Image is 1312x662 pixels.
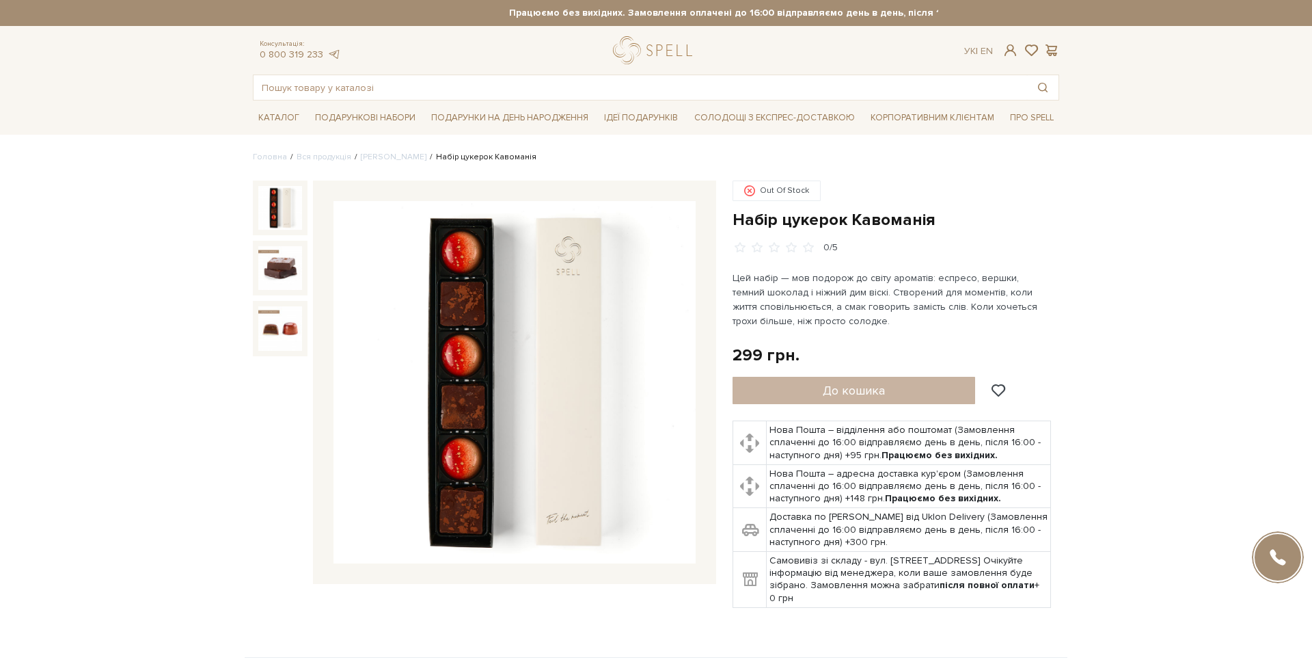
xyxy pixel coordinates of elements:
[976,45,978,57] span: |
[981,45,993,57] a: En
[733,209,1059,230] h1: Набір цукерок Кавоманія
[258,246,302,290] img: Набір цукерок Кавоманія
[733,181,821,201] div: Out Of Stock
[599,107,683,129] span: Ідеї подарунків
[733,271,1053,328] p: Цей набір — мов подорож до світу ароматів: еспресо, вершки, темний шоколад і ніжний дим віскі. Ст...
[260,49,323,60] a: 0 800 319 233
[426,151,536,163] li: Набір цукерок Кавоманія
[823,241,838,254] div: 0/5
[333,201,696,564] img: Набір цукерок Кавоманія
[361,152,426,162] a: [PERSON_NAME]
[1027,75,1058,100] button: Пошук товару у каталозі
[1004,107,1059,129] span: Про Spell
[689,106,860,129] a: Солодощі з експрес-доставкою
[253,152,287,162] a: Головна
[426,107,594,129] span: Подарунки на День народження
[766,464,1051,508] td: Нова Пошта – адресна доставка кур'єром (Замовлення сплаченні до 16:00 відправляємо день в день, п...
[766,508,1051,552] td: Доставка по [PERSON_NAME] від Uklon Delivery (Замовлення сплаченні до 16:00 відправляємо день в д...
[258,186,302,230] img: Набір цукерок Кавоманія
[254,75,1027,100] input: Пошук товару у каталозі
[258,306,302,350] img: Набір цукерок Кавоманія
[297,152,351,162] a: Вся продукція
[940,579,1035,591] b: після повної оплати
[881,449,998,461] b: Працюємо без вихідних.
[766,421,1051,465] td: Нова Пошта – відділення або поштомат (Замовлення сплаченні до 16:00 відправляємо день в день, піс...
[253,107,305,129] span: Каталог
[613,36,698,64] a: logo
[733,345,799,366] div: 299 грн.
[865,106,1000,129] a: Корпоративним клієнтам
[766,552,1051,608] td: Самовивіз зі складу - вул. [STREET_ADDRESS] Очікуйте інформацію від менеджера, коли ваше замовлен...
[964,45,993,57] div: Ук
[327,49,340,60] a: telegram
[374,7,1180,19] strong: Працюємо без вихідних. Замовлення оплачені до 16:00 відправляємо день в день, після 16:00 - насту...
[885,492,1001,504] b: Працюємо без вихідних.
[310,107,421,129] span: Подарункові набори
[260,40,340,49] span: Консультація:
